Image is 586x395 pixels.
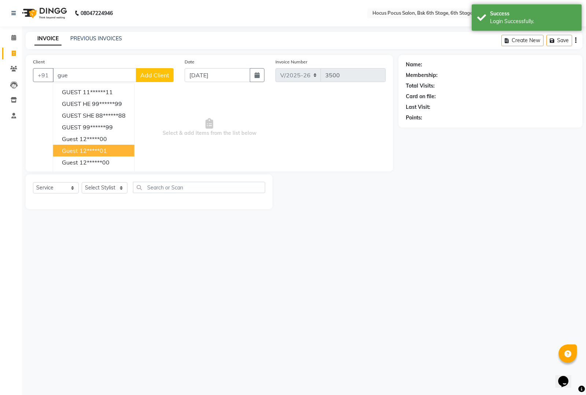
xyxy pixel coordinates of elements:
span: guest [62,135,78,143]
iframe: chat widget [555,366,579,388]
div: Membership: [406,71,438,79]
label: Client [33,59,45,65]
input: Search or Scan [133,182,265,193]
span: GUEST SHE [62,112,94,119]
div: Login Successfully. [490,18,576,25]
span: Add Client [140,71,169,79]
span: GUEST [62,123,81,131]
span: GUEST HE [62,100,90,107]
div: Card on file: [406,93,436,100]
a: INVOICE [34,32,62,45]
span: guest [62,170,78,178]
input: Search by Name/Mobile/Email/Code [53,68,136,82]
b: 08047224946 [81,3,113,23]
span: Select & add items from the list below [33,91,386,164]
span: guest [62,147,78,154]
img: logo [19,3,69,23]
div: Total Visits: [406,82,435,90]
label: Invoice Number [275,59,307,65]
a: PREVIOUS INVOICES [70,35,122,42]
button: Create New [501,35,544,46]
div: Name: [406,61,422,69]
button: +91 [33,68,53,82]
button: Add Client [136,68,174,82]
span: guest [62,159,78,166]
div: Points: [406,114,422,122]
div: Last Visit: [406,103,430,111]
span: GUEST [62,88,81,96]
label: Date [185,59,194,65]
button: Save [546,35,572,46]
div: Success [490,10,576,18]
